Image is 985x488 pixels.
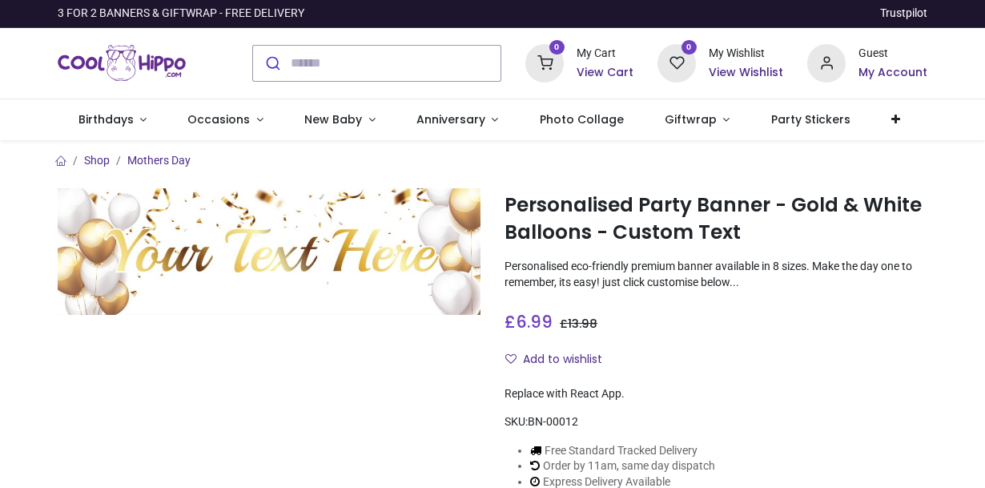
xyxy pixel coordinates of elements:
[528,415,578,428] span: BN-00012
[127,154,191,167] a: Mothers Day
[505,192,927,247] h1: Personalised Party Banner - Gold & White Balloons - Custom Text
[681,40,697,55] sup: 0
[78,111,134,127] span: Birthdays
[58,6,304,22] div: 3 FOR 2 BANNERS & GIFTWRAP - FREE DELIVERY
[657,55,696,68] a: 0
[530,458,754,474] li: Order by 11am, same day dispatch
[549,40,565,55] sup: 0
[709,46,783,62] div: My Wishlist
[644,99,750,141] a: Giftwrap
[58,188,480,315] img: Personalised Party Banner - Gold & White Balloons - Custom Text
[396,99,519,141] a: Anniversary
[771,111,850,127] span: Party Stickers
[858,46,927,62] div: Guest
[253,46,291,81] button: Submit
[416,111,485,127] span: Anniversary
[665,111,717,127] span: Giftwrap
[187,111,250,127] span: Occasions
[505,346,616,373] button: Add to wishlistAdd to wishlist
[858,65,927,81] a: My Account
[58,99,167,141] a: Birthdays
[568,316,597,332] span: 13.98
[525,55,564,68] a: 0
[530,443,754,459] li: Free Standard Tracked Delivery
[880,6,927,22] a: Trustpilot
[58,41,186,86] img: Cool Hippo
[84,154,110,167] a: Shop
[577,65,633,81] a: View Cart
[540,111,624,127] span: Photo Collage
[505,386,927,402] div: Replace with React App.
[505,414,927,430] div: SKU:
[284,99,396,141] a: New Baby
[516,310,553,333] span: 6.99
[560,316,597,332] span: £
[505,353,517,365] i: Add to wishlist
[709,65,783,81] a: View Wishlist
[304,111,362,127] span: New Baby
[58,41,186,86] a: Logo of Cool Hippo
[167,99,284,141] a: Occasions
[505,259,927,290] p: Personalised eco-friendly premium banner available in 8 sizes. Make the day one to remember, its ...
[505,310,553,333] span: £
[577,46,633,62] div: My Cart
